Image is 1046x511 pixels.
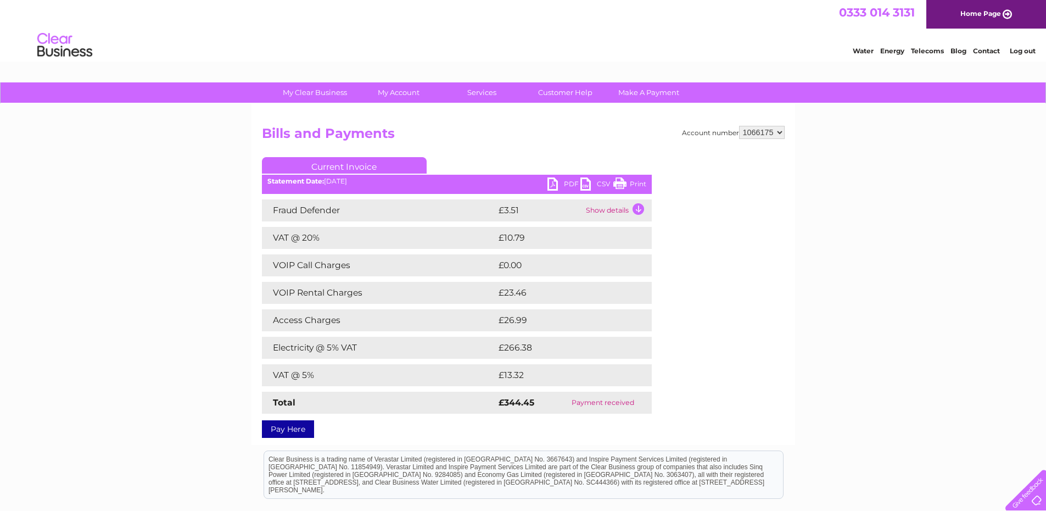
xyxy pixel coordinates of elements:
td: Electricity @ 5% VAT [262,337,496,359]
a: Customer Help [520,82,611,103]
a: Current Invoice [262,157,427,174]
a: PDF [547,177,580,193]
a: 0333 014 3131 [839,5,915,19]
a: My Account [353,82,444,103]
a: Contact [973,47,1000,55]
b: Statement Date: [267,177,324,185]
td: £3.51 [496,199,583,221]
td: £10.79 [496,227,629,249]
a: Telecoms [911,47,944,55]
a: Blog [950,47,966,55]
div: [DATE] [262,177,652,185]
a: Services [437,82,527,103]
td: Fraud Defender [262,199,496,221]
td: VAT @ 20% [262,227,496,249]
a: Print [613,177,646,193]
div: Clear Business is a trading name of Verastar Limited (registered in [GEOGRAPHIC_DATA] No. 3667643... [264,6,783,53]
a: Log out [1010,47,1036,55]
td: VOIP Call Charges [262,254,496,276]
td: £0.00 [496,254,627,276]
strong: £344.45 [499,397,534,408]
td: Payment received [555,392,652,414]
h2: Bills and Payments [262,126,785,147]
td: VAT @ 5% [262,364,496,386]
a: Make A Payment [603,82,694,103]
img: logo.png [37,29,93,62]
td: VOIP Rental Charges [262,282,496,304]
a: CSV [580,177,613,193]
td: £13.32 [496,364,628,386]
td: Show details [583,199,652,221]
td: £266.38 [496,337,633,359]
td: Access Charges [262,309,496,331]
td: £26.99 [496,309,630,331]
a: Water [853,47,874,55]
a: My Clear Business [270,82,360,103]
div: Account number [682,126,785,139]
a: Pay Here [262,420,314,438]
td: £23.46 [496,282,630,304]
a: Energy [880,47,904,55]
strong: Total [273,397,295,408]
